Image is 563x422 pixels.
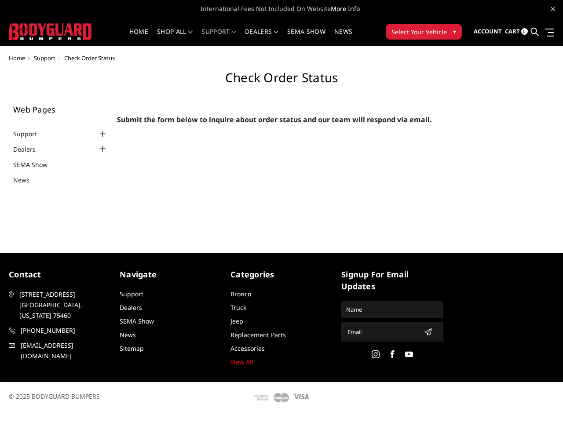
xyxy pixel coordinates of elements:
a: Dealers [245,29,278,46]
a: More Info [331,4,360,13]
a: Accessories [230,344,265,353]
span: Check Order Status [64,54,115,62]
a: Home [129,29,148,46]
a: SEMA Show [287,29,325,46]
a: Account [474,20,502,44]
span: 0 [521,28,528,35]
a: [PHONE_NUMBER] [9,325,111,336]
a: Support [120,290,143,298]
button: Select Your Vehicle [386,24,462,40]
span: ▾ [453,27,456,36]
a: SEMA Show [13,160,58,169]
img: BODYGUARD BUMPERS [9,23,92,40]
h5: Categories [230,269,333,280]
h5: contact [9,269,111,280]
a: View All [230,358,253,366]
span: [PHONE_NUMBER] [21,325,110,336]
span: [STREET_ADDRESS] [GEOGRAPHIC_DATA], [US_STATE] 75460 [19,289,109,321]
a: Bronco [230,290,251,298]
a: News [334,29,352,46]
a: Home [9,54,25,62]
input: Email [344,325,420,339]
a: Support [13,129,48,138]
a: Sitemap [120,344,144,353]
a: Dealers [13,145,47,154]
span: Select Your Vehicle [391,27,447,36]
h1: Check Order Status [9,70,554,92]
h5: signup for email updates [341,269,443,292]
span: [EMAIL_ADDRESS][DOMAIN_NAME] [21,340,110,361]
h5: Web Pages [13,105,108,113]
a: News [13,175,40,185]
a: Support [201,29,236,46]
a: Cart 0 [505,20,528,44]
a: shop all [157,29,193,46]
a: Dealers [120,303,142,312]
a: SEMA Show [120,317,154,325]
a: [EMAIL_ADDRESS][DOMAIN_NAME] [9,340,111,361]
a: Replacement Parts [230,331,286,339]
h5: Navigate [120,269,222,280]
iframe: Form 0 [117,153,539,219]
span: Account [474,27,502,35]
span: Cart [505,27,520,35]
span: © 2025 BODYGUARD BUMPERS [9,392,100,400]
a: Support [34,54,55,62]
a: Jeep [230,317,243,325]
a: News [120,331,136,339]
input: Name [343,302,442,316]
a: Truck [230,303,246,312]
span: Submit the form below to inquire about order status and our team will respond via email. [117,115,432,124]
